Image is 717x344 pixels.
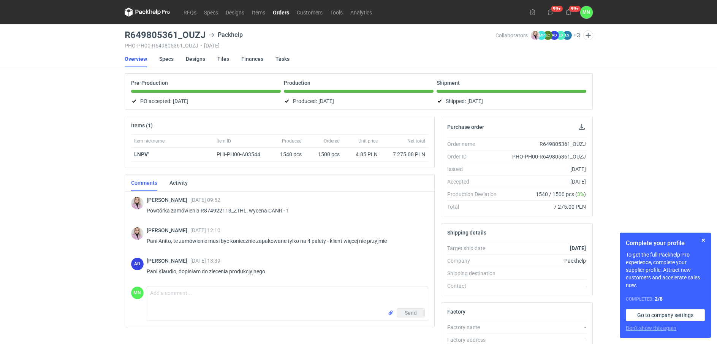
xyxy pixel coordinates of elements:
[200,43,202,49] span: •
[173,97,188,106] span: [DATE]
[503,203,586,211] div: 7 275.00 PLN
[447,153,503,160] div: Order ID
[503,282,586,290] div: -
[200,8,222,17] a: Specs
[147,227,190,233] span: [PERSON_NAME]
[305,147,343,162] div: 1500 pcs
[131,287,144,299] div: Małgorzata Nowotna
[131,258,144,270] figcaption: AD
[577,122,586,132] button: Download PO
[293,8,326,17] a: Customers
[384,151,425,158] div: 7 275.00 PLN
[544,6,557,18] button: 99+
[437,80,460,86] p: Shipment
[447,140,503,148] div: Order name
[190,227,220,233] span: [DATE] 12:10
[131,97,281,106] div: PO accepted:
[447,230,486,236] h2: Shipping details
[125,8,170,17] svg: Packhelp Pro
[563,31,572,40] figcaption: ŁS
[503,178,586,185] div: [DATE]
[131,80,168,86] p: Pre-Production
[536,190,586,198] span: 1540 / 1500 pcs ( )
[284,80,310,86] p: Production
[577,191,584,197] span: 3%
[503,336,586,344] div: -
[131,174,157,191] a: Comments
[180,8,200,17] a: RFQs
[347,8,376,17] a: Analytics
[447,282,503,290] div: Contact
[190,197,220,203] span: [DATE] 09:52
[269,8,293,17] a: Orders
[186,51,205,67] a: Designs
[131,197,144,209] div: Klaudia Wiśniewska
[125,30,206,40] h3: R649805361_OUZJ
[326,8,347,17] a: Tools
[217,51,229,67] a: Files
[447,178,503,185] div: Accepted
[275,51,290,67] a: Tasks
[284,97,434,106] div: Produced:
[241,51,263,67] a: Finances
[131,287,144,299] figcaption: MN
[222,8,248,17] a: Designs
[447,336,503,344] div: Factory address
[217,151,267,158] div: PHI-PH00-A03544
[556,31,565,40] figcaption: ŁD
[543,31,552,40] figcaption: ŁC
[282,138,302,144] span: Produced
[447,323,503,331] div: Factory name
[447,124,484,130] h2: Purchase order
[503,153,586,160] div: PHO-PH00-R649805361_OUZJ
[147,267,422,276] p: Pani Klaudio, dopisłam do zlecenia produkcjyjnego
[324,138,340,144] span: Ordered
[626,251,705,289] p: To get the full Packhelp Pro experience, complete your supplier profile. Attract new customers an...
[248,8,269,17] a: Items
[467,97,483,106] span: [DATE]
[447,309,465,315] h2: Factory
[503,323,586,331] div: -
[447,244,503,252] div: Target ship date
[131,227,144,240] img: Klaudia Wiśniewska
[447,190,503,198] div: Production Deviation
[562,6,575,18] button: 99+
[503,140,586,148] div: R649805361_OUZJ
[131,122,153,128] h2: Items (1)
[407,138,425,144] span: Net total
[550,31,559,40] figcaption: AD
[447,165,503,173] div: Issued
[318,97,334,106] span: [DATE]
[147,258,190,264] span: [PERSON_NAME]
[147,236,422,246] p: Pani Anito, te zamówienie musi być koniecznie zapakowane tylko na 4 palety - klient więcej nie pr...
[217,138,231,144] span: Item ID
[397,308,425,317] button: Send
[134,151,149,157] strong: LNPV'
[271,147,305,162] div: 1540 pcs
[437,97,586,106] div: Shipped:
[580,6,593,19] div: Małgorzata Nowotna
[583,30,593,40] button: Edit collaborators
[531,31,540,40] img: Klaudia Wiśniewska
[495,32,528,38] span: Collaborators
[147,206,422,215] p: Powtórka zamówienia R874922113_ZTHL, wycena CANR - 1
[570,245,586,251] strong: [DATE]
[580,6,593,19] button: MN
[626,324,676,332] button: Don’t show this again
[169,174,188,191] a: Activity
[626,295,705,303] div: Completed:
[159,51,174,67] a: Specs
[125,51,147,67] a: Overview
[655,296,663,302] strong: 2 / 8
[626,239,705,248] h1: Complete your profile
[447,269,503,277] div: Shipping destination
[190,258,220,264] span: [DATE] 13:39
[503,165,586,173] div: [DATE]
[209,30,243,40] div: Packhelp
[447,203,503,211] div: Total
[503,257,586,265] div: Packhelp
[125,43,495,49] div: PHO-PH00-R649805361_OUZJ [DATE]
[699,236,708,245] button: Skip for now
